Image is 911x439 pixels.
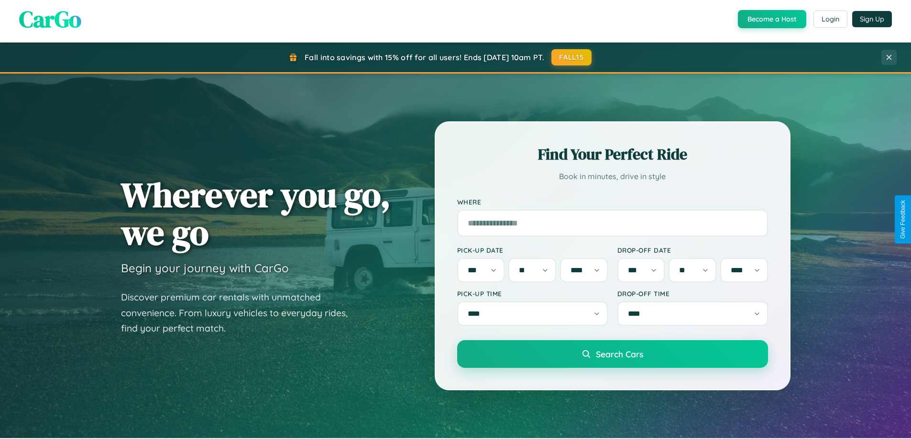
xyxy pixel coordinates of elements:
label: Pick-up Time [457,289,608,298]
h1: Wherever you go, we go [121,176,391,251]
span: Fall into savings with 15% off for all users! Ends [DATE] 10am PT. [305,53,544,62]
label: Where [457,198,768,206]
p: Book in minutes, drive in style [457,170,768,183]
button: Sign Up [852,11,892,27]
div: Give Feedback [900,200,906,239]
label: Pick-up Date [457,246,608,254]
span: CarGo [19,3,81,35]
h3: Begin your journey with CarGo [121,261,289,275]
label: Drop-off Time [617,289,768,298]
h2: Find Your Perfect Ride [457,144,768,165]
span: Search Cars [596,349,643,359]
label: Drop-off Date [617,246,768,254]
button: FALL15 [551,49,592,65]
button: Become a Host [738,10,806,28]
button: Login [813,11,847,28]
button: Search Cars [457,340,768,368]
p: Discover premium car rentals with unmatched convenience. From luxury vehicles to everyday rides, ... [121,289,360,336]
